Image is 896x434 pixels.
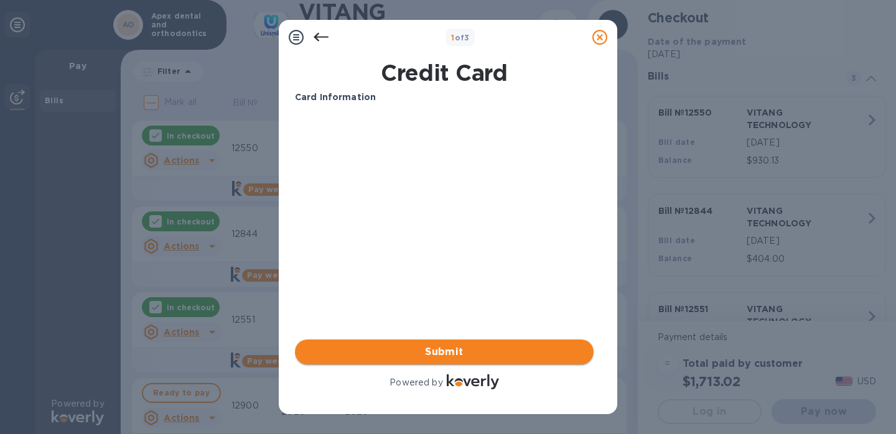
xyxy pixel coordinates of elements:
[295,339,594,364] button: Submit
[451,33,454,42] span: 1
[305,344,584,359] span: Submit
[451,33,470,42] b: of 3
[290,60,599,86] h1: Credit Card
[295,92,376,102] b: Card Information
[447,374,499,389] img: Logo
[390,376,442,389] p: Powered by
[295,114,594,300] iframe: Your browser does not support iframes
